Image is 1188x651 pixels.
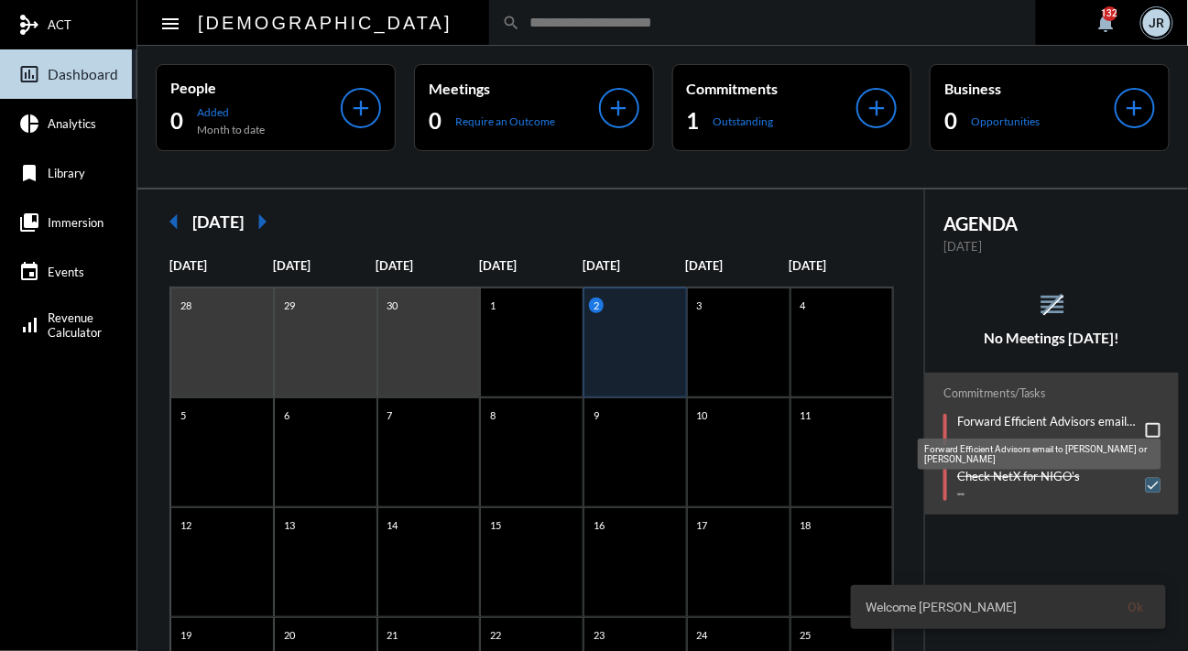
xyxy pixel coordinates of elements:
p: 24 [692,627,713,643]
mat-icon: mediation [18,14,40,36]
p: Require an Outcome [455,114,555,128]
p: 3 [692,298,707,313]
span: Events [48,265,84,279]
p: 8 [485,407,500,423]
p: Commitments [687,80,857,97]
p: 2 [589,298,604,313]
span: Dashboard [48,66,118,82]
div: JR [1143,9,1171,37]
p: [DATE] [169,258,273,273]
h5: No Meetings [DATE]! [925,330,1179,346]
p: 12 [176,517,196,533]
span: Revenue Calculator [48,310,102,340]
p: Added [197,105,265,119]
p: 28 [176,298,196,313]
p: [DATE] [583,258,686,273]
p: People [170,79,341,96]
p: Outstanding [714,114,774,128]
p: 13 [279,517,300,533]
p: 23 [589,627,609,643]
p: [DATE] [943,239,1161,254]
button: Ok [1114,591,1159,624]
mat-icon: insert_chart_outlined [18,63,40,85]
p: [DATE] [790,258,893,273]
p: 1 [485,298,500,313]
h2: 0 [429,106,441,136]
p: 29 [279,298,300,313]
p: 10 [692,407,713,423]
p: [DATE] [376,258,480,273]
h2: [DEMOGRAPHIC_DATA] [198,8,452,38]
mat-icon: reorder [1037,289,1067,320]
mat-icon: add [1122,95,1148,121]
p: 9 [589,407,604,423]
mat-icon: notifications [1095,12,1117,34]
mat-icon: arrow_left [156,203,192,240]
div: 132 [1103,6,1117,21]
mat-icon: arrow_right [244,203,280,240]
p: 19 [176,627,196,643]
h2: AGENDA [943,212,1161,234]
mat-icon: bookmark [18,162,40,184]
mat-icon: collections_bookmark [18,212,40,233]
h2: 0 [944,106,957,136]
span: Analytics [48,116,96,131]
p: [DATE] [479,258,583,273]
p: Month to date [197,123,265,136]
h2: Commitments/Tasks [943,386,1161,400]
p: 5 [176,407,191,423]
mat-icon: pie_chart [18,113,40,135]
p: Forward Efficient Advisors email to [PERSON_NAME] or [PERSON_NAME] [957,414,1137,429]
p: 21 [383,627,403,643]
p: 30 [383,298,403,313]
p: 20 [279,627,300,643]
mat-icon: search [503,14,521,32]
mat-icon: signal_cellular_alt [18,314,40,336]
button: Toggle sidenav [152,5,189,41]
p: Business [944,80,1115,97]
span: Immersion [48,215,104,230]
mat-icon: add [348,95,374,121]
p: Opportunities [971,114,1040,128]
mat-icon: event [18,261,40,283]
p: -- [957,487,1080,501]
p: 16 [589,517,609,533]
p: 11 [796,407,816,423]
span: Library [48,166,85,180]
h2: 1 [687,106,700,136]
p: Meetings [429,80,599,97]
mat-icon: add [606,95,632,121]
p: 25 [796,627,816,643]
mat-icon: Side nav toggle icon [159,13,181,35]
p: 18 [796,517,816,533]
p: 14 [383,517,403,533]
mat-icon: add [864,95,889,121]
p: 15 [485,517,506,533]
span: Ok [1128,600,1144,614]
p: 6 [279,407,294,423]
p: 4 [796,298,811,313]
h2: [DATE] [192,212,244,232]
p: [DATE] [686,258,790,273]
div: Forward Efficient Advisors email to [PERSON_NAME] or [PERSON_NAME] [918,439,1161,470]
span: Welcome [PERSON_NAME] [866,598,1018,616]
p: 22 [485,627,506,643]
h2: 0 [170,106,183,136]
p: 17 [692,517,713,533]
span: ACT [48,17,71,32]
p: 7 [383,407,398,423]
p: [DATE] [273,258,376,273]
